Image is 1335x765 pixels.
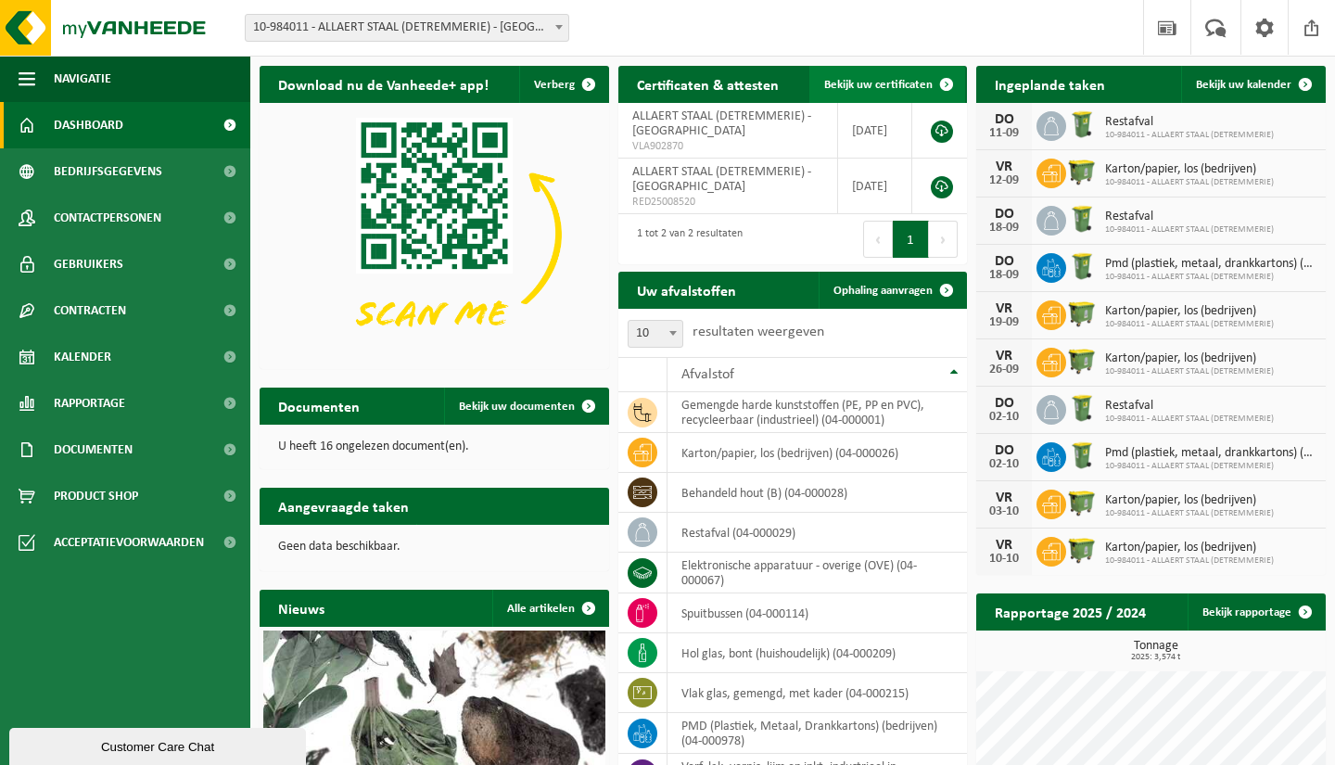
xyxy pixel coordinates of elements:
[976,593,1164,630] h2: Rapportage 2025 / 2024
[809,66,965,103] a: Bekijk uw certificaten
[260,590,343,626] h2: Nieuws
[1105,130,1274,141] span: 10-984011 - ALLAERT STAAL (DETREMMERIE)
[985,127,1023,140] div: 11-09
[985,653,1326,662] span: 2025: 3,574 t
[1105,555,1274,567] span: 10-984011 - ALLAERT STAAL (DETREMMERIE)
[985,174,1023,187] div: 12-09
[618,66,797,102] h2: Certificaten & attesten
[667,513,968,553] td: restafval (04-000029)
[628,320,683,348] span: 10
[838,103,912,159] td: [DATE]
[985,640,1326,662] h3: Tonnage
[260,388,378,424] h2: Documenten
[260,103,609,365] img: Download de VHEPlus App
[985,363,1023,376] div: 26-09
[9,724,310,765] iframe: chat widget
[54,148,162,195] span: Bedrijfsgegevens
[863,221,893,258] button: Previous
[444,388,607,425] a: Bekijk uw documenten
[1066,392,1098,424] img: WB-0240-HPE-GN-50
[54,519,204,566] span: Acceptatievoorwaarden
[1105,272,1316,283] span: 10-984011 - ALLAERT STAAL (DETREMMERIE)
[985,316,1023,329] div: 19-09
[985,254,1023,269] div: DO
[985,207,1023,222] div: DO
[278,541,591,554] p: Geen data beschikbaar.
[1105,177,1274,188] span: 10-984011 - ALLAERT STAAL (DETREMMERIE)
[1105,257,1316,272] span: Pmd (plastiek, metaal, drankkartons) (bedrijven)
[534,79,575,91] span: Verberg
[1105,493,1274,508] span: Karton/papier, los (bedrijven)
[667,633,968,673] td: hol glas, bont (huishoudelijk) (04-000209)
[618,272,755,308] h2: Uw afvalstoffen
[985,538,1023,553] div: VR
[819,272,965,309] a: Ophaling aanvragen
[985,222,1023,235] div: 18-09
[1105,446,1316,461] span: Pmd (plastiek, metaal, drankkartons) (bedrijven)
[985,349,1023,363] div: VR
[54,334,111,380] span: Kalender
[1105,224,1274,236] span: 10-984011 - ALLAERT STAAL (DETREMMERIE)
[54,287,126,334] span: Contracten
[1066,250,1098,282] img: WB-0240-HPE-GN-50
[985,411,1023,424] div: 02-10
[985,491,1023,505] div: VR
[459,401,575,413] span: Bekijk uw documenten
[1105,304,1274,319] span: Karton/papier, los (bedrijven)
[1105,162,1274,177] span: Karton/papier, los (bedrijven)
[985,443,1023,458] div: DO
[667,553,968,593] td: elektronische apparatuur - overige (OVE) (04-000067)
[632,195,824,210] span: RED25008520
[1105,115,1274,130] span: Restafval
[628,219,743,260] div: 1 tot 2 van 2 resultaten
[54,241,123,287] span: Gebruikers
[54,195,161,241] span: Contactpersonen
[54,56,111,102] span: Navigatie
[629,321,682,347] span: 10
[1188,593,1324,631] a: Bekijk rapportage
[985,112,1023,127] div: DO
[260,66,507,102] h2: Download nu de Vanheede+ app!
[985,553,1023,566] div: 10-10
[833,285,933,297] span: Ophaling aanvragen
[1105,399,1274,414] span: Restafval
[985,458,1023,471] div: 02-10
[1066,203,1098,235] img: WB-0240-HPE-GN-50
[632,109,811,138] span: ALLAERT STAAL (DETREMMERIE) - [GEOGRAPHIC_DATA]
[1066,298,1098,329] img: WB-1100-HPE-GN-50
[1105,461,1316,472] span: 10-984011 - ALLAERT STAAL (DETREMMERIE)
[1066,345,1098,376] img: WB-1100-HPE-GN-50
[976,66,1124,102] h2: Ingeplande taken
[260,488,427,524] h2: Aangevraagde taken
[667,673,968,713] td: vlak glas, gemengd, met kader (04-000215)
[985,505,1023,518] div: 03-10
[54,102,123,148] span: Dashboard
[985,159,1023,174] div: VR
[492,590,607,627] a: Alle artikelen
[667,593,968,633] td: spuitbussen (04-000114)
[1066,156,1098,187] img: WB-1100-HPE-GN-50
[246,15,568,41] span: 10-984011 - ALLAERT STAAL (DETREMMERIE) - HARELBEKE
[632,165,811,194] span: ALLAERT STAAL (DETREMMERIE) - [GEOGRAPHIC_DATA]
[632,139,824,154] span: VLA902870
[54,473,138,519] span: Product Shop
[1066,440,1098,471] img: WB-0240-HPE-GN-50
[519,66,607,103] button: Verberg
[1105,366,1274,377] span: 10-984011 - ALLAERT STAAL (DETREMMERIE)
[245,14,569,42] span: 10-984011 - ALLAERT STAAL (DETREMMERIE) - HARELBEKE
[1181,66,1324,103] a: Bekijk uw kalender
[1066,487,1098,518] img: WB-1100-HPE-GN-50
[1066,534,1098,566] img: WB-1100-HPE-GN-50
[985,269,1023,282] div: 18-09
[667,713,968,754] td: PMD (Plastiek, Metaal, Drankkartons) (bedrijven) (04-000978)
[1105,508,1274,519] span: 10-984011 - ALLAERT STAAL (DETREMMERIE)
[1105,414,1274,425] span: 10-984011 - ALLAERT STAAL (DETREMMERIE)
[929,221,958,258] button: Next
[54,380,125,427] span: Rapportage
[667,392,968,433] td: gemengde harde kunststoffen (PE, PP en PVC), recycleerbaar (industrieel) (04-000001)
[985,301,1023,316] div: VR
[838,159,912,214] td: [DATE]
[1105,319,1274,330] span: 10-984011 - ALLAERT STAAL (DETREMMERIE)
[824,79,933,91] span: Bekijk uw certificaten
